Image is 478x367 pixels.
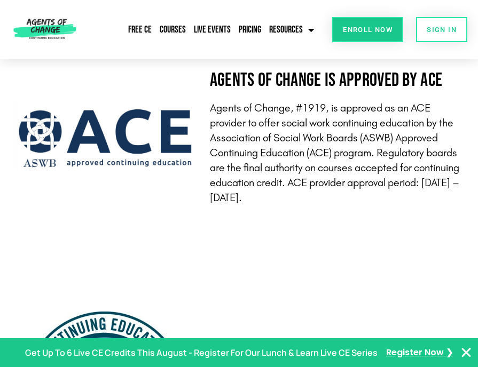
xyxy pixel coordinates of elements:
[427,26,457,33] span: SIGN IN
[332,17,403,42] a: Enroll Now
[416,17,467,42] a: SIGN IN
[386,345,453,361] a: Register Now ❯
[236,18,264,42] a: Pricing
[343,26,393,33] span: Enroll Now
[460,346,473,359] button: Close Banner
[126,18,154,42] a: Free CE
[102,18,317,42] nav: Menu
[210,71,465,90] h4: Agents of Change is Approved by ACE
[267,18,317,42] a: Resources
[191,18,233,42] a: Live Events
[157,18,189,42] a: Courses
[210,100,465,205] p: Agents of Change, #1919, is approved as an ACE provider to offer social work continuing education...
[25,345,378,361] p: Get Up To 6 Live CE Credits This August - Register For Our Lunch & Learn Live CE Series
